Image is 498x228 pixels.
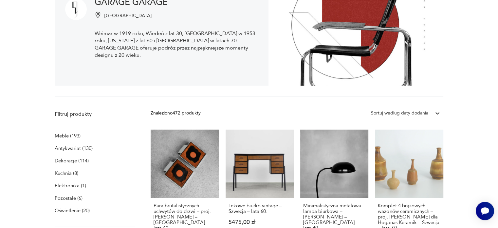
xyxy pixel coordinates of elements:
[104,12,152,19] p: [GEOGRAPHIC_DATA]
[55,156,89,165] a: Dekoracje (114)
[55,169,78,178] a: Kuchnia (8)
[95,11,101,18] img: Ikonka pinezki mapy
[55,206,90,215] a: Oświetlenie (20)
[55,131,81,140] a: Meble (193)
[151,110,201,117] div: Znaleziono 472 produkty
[55,194,83,203] a: Pozostałe (6)
[229,203,291,214] h3: Tekowe biurko vintage – Szwecja – lata 60.
[95,30,258,59] p: Weimar w 1919 roku, Wiedeń z lat 30, [GEOGRAPHIC_DATA] w 1953 roku, [US_STATE] z lat 60 i [GEOGRA...
[476,202,494,220] iframe: Smartsupp widget button
[55,181,86,190] a: Elektronika (1)
[371,110,428,117] div: Sortuj według daty dodania
[55,111,135,118] p: Filtruj produkty
[229,219,291,225] p: 5475,00 zł
[55,144,93,153] a: Antykwariat (130)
